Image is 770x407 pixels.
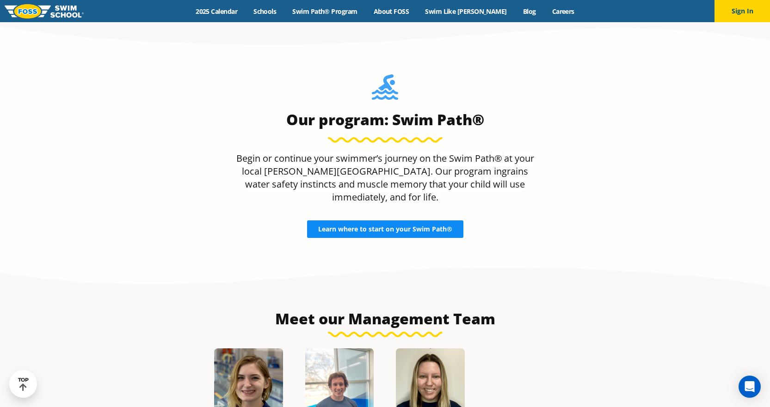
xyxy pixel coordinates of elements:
a: 2025 Calendar [188,7,246,16]
a: Swim Like [PERSON_NAME] [417,7,515,16]
img: Foss-Location-Swimming-Pool-Person.svg [372,74,398,106]
a: About FOSS [365,7,417,16]
img: FOSS Swim School Logo [5,4,84,18]
div: Open Intercom Messenger [739,376,761,398]
h3: Our program: Swim Path® [232,110,539,129]
div: TOP [18,377,29,391]
h3: Meet our Management Team [167,310,604,328]
span: Begin or continue your swimmer’s journey on the Swim Path® [236,152,502,164]
span: at your local [PERSON_NAME][GEOGRAPHIC_DATA]. Our program ingrains water safety instincts and mus... [242,152,534,203]
a: Blog [515,7,544,16]
a: Learn where to start on your Swim Path® [307,220,463,238]
a: Swim Path® Program [284,7,365,16]
a: Schools [246,7,284,16]
a: Careers [544,7,582,16]
span: Learn where to start on your Swim Path® [318,226,452,232]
